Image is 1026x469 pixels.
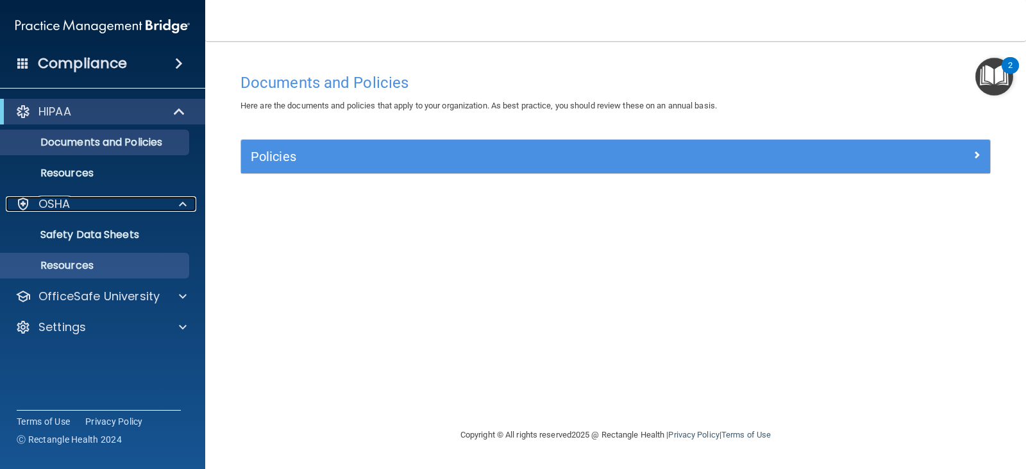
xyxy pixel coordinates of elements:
p: Documents and Policies [8,136,183,149]
a: HIPAA [15,104,186,119]
span: Ⓒ Rectangle Health 2024 [17,433,122,446]
a: Terms of Use [721,430,771,439]
p: Resources [8,167,183,180]
p: Settings [38,320,86,335]
div: Copyright © All rights reserved 2025 @ Rectangle Health | | [382,414,850,456]
iframe: Drift Widget Chat Controller [804,384,1011,435]
a: Privacy Policy [85,415,143,428]
p: OSHA [38,196,71,212]
p: OfficeSafe University [38,289,160,304]
button: Open Resource Center, 2 new notifications [975,58,1013,96]
h4: Documents and Policies [240,74,991,91]
h5: Policies [251,149,793,164]
a: Settings [15,320,187,335]
a: Terms of Use [17,415,70,428]
p: Resources [8,259,183,272]
a: Privacy Policy [668,430,719,439]
p: Safety Data Sheets [8,228,183,241]
img: PMB logo [15,13,190,39]
p: HIPAA [38,104,71,119]
div: 2 [1008,65,1013,82]
a: OfficeSafe University [15,289,187,304]
a: Policies [251,146,980,167]
span: Here are the documents and policies that apply to your organization. As best practice, you should... [240,101,717,110]
h4: Compliance [38,55,127,72]
a: OSHA [15,196,187,212]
